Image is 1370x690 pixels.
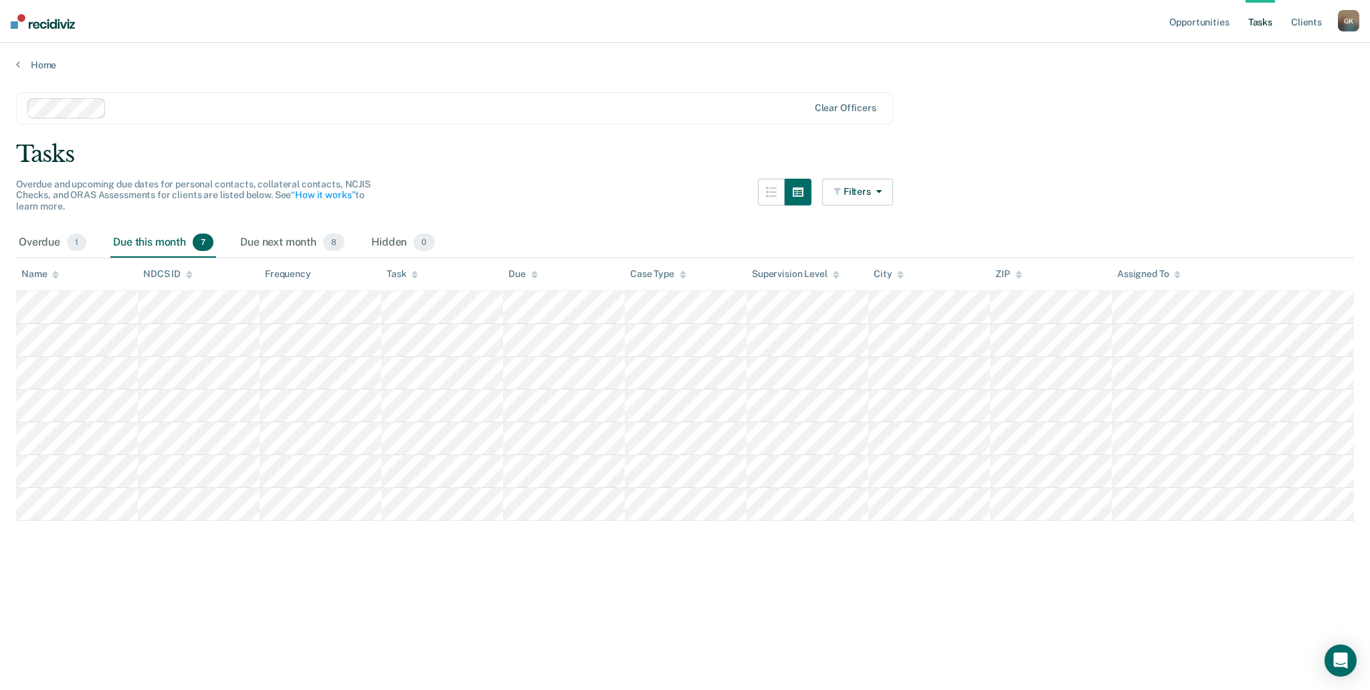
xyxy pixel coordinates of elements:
[815,102,876,114] div: Clear officers
[995,268,1022,280] div: ZIP
[369,228,437,258] div: Hidden0
[110,228,216,258] div: Due this month7
[193,234,213,251] span: 7
[1338,10,1359,31] div: G K
[291,189,355,200] a: “How it works”
[21,268,59,280] div: Name
[508,268,538,280] div: Due
[874,268,904,280] div: City
[323,234,345,251] span: 8
[822,179,893,205] button: Filters
[1117,268,1181,280] div: Assigned To
[67,234,86,251] span: 1
[16,59,1354,71] a: Home
[1338,10,1359,31] button: GK
[1325,644,1357,677] div: Open Intercom Messenger
[16,141,1354,168] div: Tasks
[752,268,840,280] div: Supervision Level
[11,14,75,29] img: Recidiviz
[237,228,347,258] div: Due next month8
[16,179,371,212] span: Overdue and upcoming due dates for personal contacts, collateral contacts, NCJIS Checks, and ORAS...
[387,268,418,280] div: Task
[413,234,434,251] span: 0
[630,268,686,280] div: Case Type
[265,268,311,280] div: Frequency
[143,268,193,280] div: NDCS ID
[16,228,89,258] div: Overdue1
